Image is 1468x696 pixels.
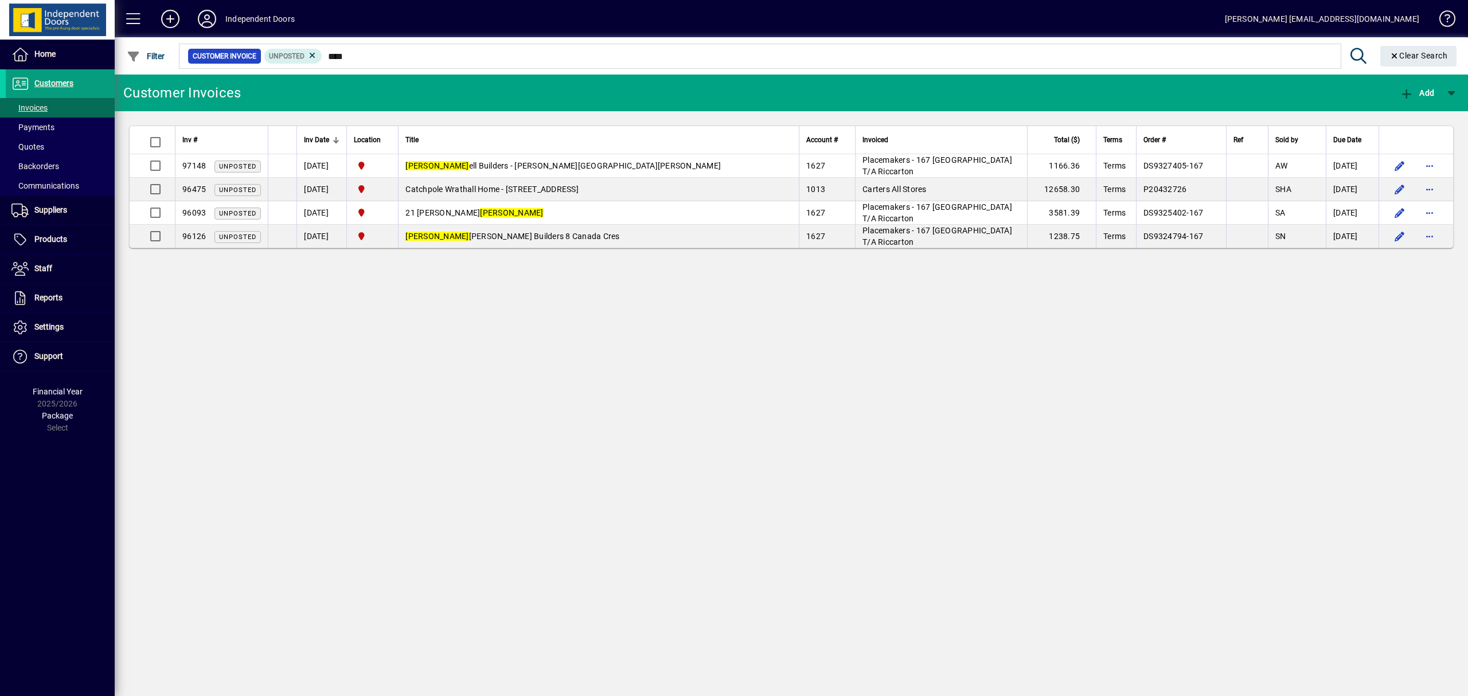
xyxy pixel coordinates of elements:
[182,232,206,241] span: 96126
[1233,134,1261,146] div: Ref
[11,162,59,171] span: Backorders
[405,232,468,241] em: [PERSON_NAME]
[1326,154,1379,178] td: [DATE]
[354,206,391,219] span: Christchurch
[182,134,261,146] div: Inv #
[219,233,256,241] span: Unposted
[1143,134,1219,146] div: Order #
[42,411,73,420] span: Package
[34,49,56,58] span: Home
[1143,161,1203,170] span: DS9327405-167
[405,161,721,170] span: ell Builders - [PERSON_NAME][GEOGRAPHIC_DATA][PERSON_NAME]
[1143,208,1203,217] span: DS9325402-167
[182,161,206,170] span: 97148
[1397,83,1437,103] button: Add
[34,205,67,214] span: Suppliers
[1103,161,1126,170] span: Terms
[1333,134,1361,146] span: Due Date
[1391,157,1409,175] button: Edit
[34,264,52,273] span: Staff
[354,230,391,243] span: Christchurch
[6,137,115,157] a: Quotes
[6,98,115,118] a: Invoices
[6,342,115,371] a: Support
[182,185,206,194] span: 96475
[1391,227,1409,245] button: Edit
[34,322,64,331] span: Settings
[806,161,825,170] span: 1627
[1103,232,1126,241] span: Terms
[11,142,44,151] span: Quotes
[1420,204,1439,222] button: More options
[11,181,79,190] span: Communications
[1027,201,1096,225] td: 3581.39
[1027,154,1096,178] td: 1166.36
[1275,134,1319,146] div: Sold by
[1225,10,1419,28] div: [PERSON_NAME] [EMAIL_ADDRESS][DOMAIN_NAME]
[219,210,256,217] span: Unposted
[1103,134,1122,146] span: Terms
[862,155,1012,176] span: Placemakers - 167 [GEOGRAPHIC_DATA] T/A Riccarton
[34,351,63,361] span: Support
[189,9,225,29] button: Profile
[354,183,391,195] span: Christchurch
[219,186,256,194] span: Unposted
[354,159,391,172] span: Christchurch
[127,52,165,61] span: Filter
[806,134,838,146] span: Account #
[1333,134,1372,146] div: Due Date
[11,123,54,132] span: Payments
[182,208,206,217] span: 96093
[862,134,888,146] span: Invoiced
[806,185,825,194] span: 1013
[405,134,792,146] div: Title
[34,79,73,88] span: Customers
[123,84,241,102] div: Customer Invoices
[354,134,381,146] span: Location
[225,10,295,28] div: Independent Doors
[480,208,543,217] em: [PERSON_NAME]
[124,46,168,67] button: Filter
[6,40,115,69] a: Home
[405,134,419,146] span: Title
[6,284,115,312] a: Reports
[1027,178,1096,201] td: 12658.30
[264,49,322,64] mat-chip: Customer Invoice Status: Unposted
[6,225,115,254] a: Products
[296,178,346,201] td: [DATE]
[862,134,1020,146] div: Invoiced
[152,9,189,29] button: Add
[296,225,346,248] td: [DATE]
[269,52,304,60] span: Unposted
[304,134,329,146] span: Inv Date
[6,313,115,342] a: Settings
[1027,225,1096,248] td: 1238.75
[862,226,1012,247] span: Placemakers - 167 [GEOGRAPHIC_DATA] T/A Riccarton
[1034,134,1090,146] div: Total ($)
[1400,88,1434,97] span: Add
[405,185,579,194] span: Catchpole Wrathall Home - [STREET_ADDRESS]
[1275,208,1286,217] span: SA
[1420,227,1439,245] button: More options
[1103,208,1126,217] span: Terms
[1420,180,1439,198] button: More options
[1143,185,1186,194] span: P20432726
[862,185,927,194] span: Carters All Stores
[1275,185,1291,194] span: SHA
[1326,178,1379,201] td: [DATE]
[1431,2,1454,40] a: Knowledge Base
[1233,134,1243,146] span: Ref
[1326,201,1379,225] td: [DATE]
[1380,46,1457,67] button: Clear
[1103,185,1126,194] span: Terms
[405,161,468,170] em: [PERSON_NAME]
[1143,232,1203,241] span: DS9324794-167
[193,50,256,62] span: Customer Invoice
[33,387,83,396] span: Financial Year
[405,232,619,241] span: [PERSON_NAME] Builders 8 Canada Cres
[1326,225,1379,248] td: [DATE]
[1391,204,1409,222] button: Edit
[1389,51,1448,60] span: Clear Search
[11,103,48,112] span: Invoices
[6,157,115,176] a: Backorders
